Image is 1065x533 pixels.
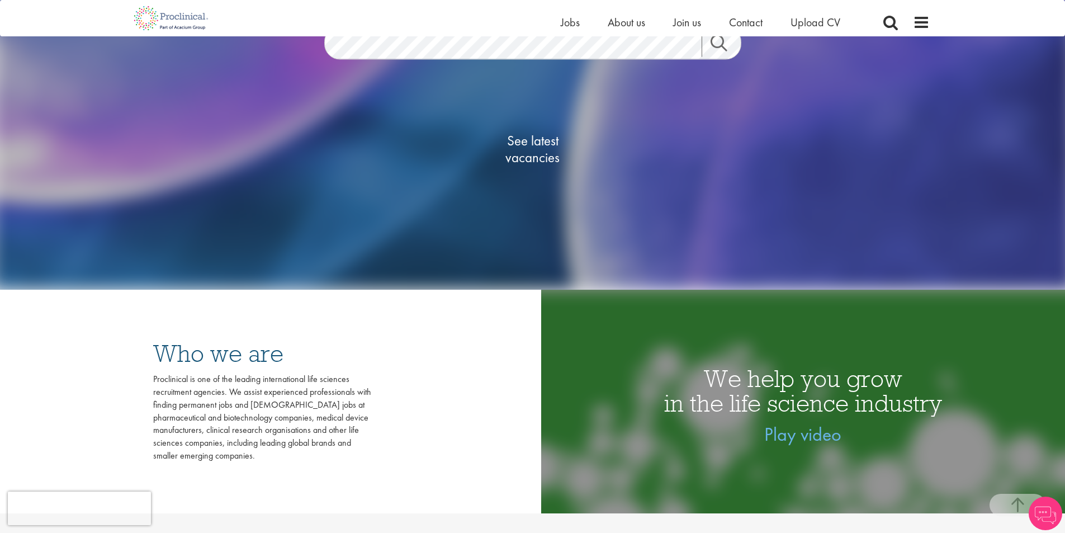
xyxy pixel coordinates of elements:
[729,15,763,30] a: Contact
[1029,497,1062,530] img: Chatbot
[153,373,371,463] div: Proclinical is one of the leading international life sciences recruitment agencies. We assist exp...
[791,15,840,30] a: Upload CV
[477,88,589,211] a: See latestvacancies
[764,422,841,446] a: Play video
[673,15,701,30] a: Join us
[608,15,645,30] a: About us
[8,492,151,525] iframe: reCAPTCHA
[702,35,750,57] a: Job search submit button
[477,133,589,166] span: See latest vacancies
[561,15,580,30] a: Jobs
[153,341,371,366] h3: Who we are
